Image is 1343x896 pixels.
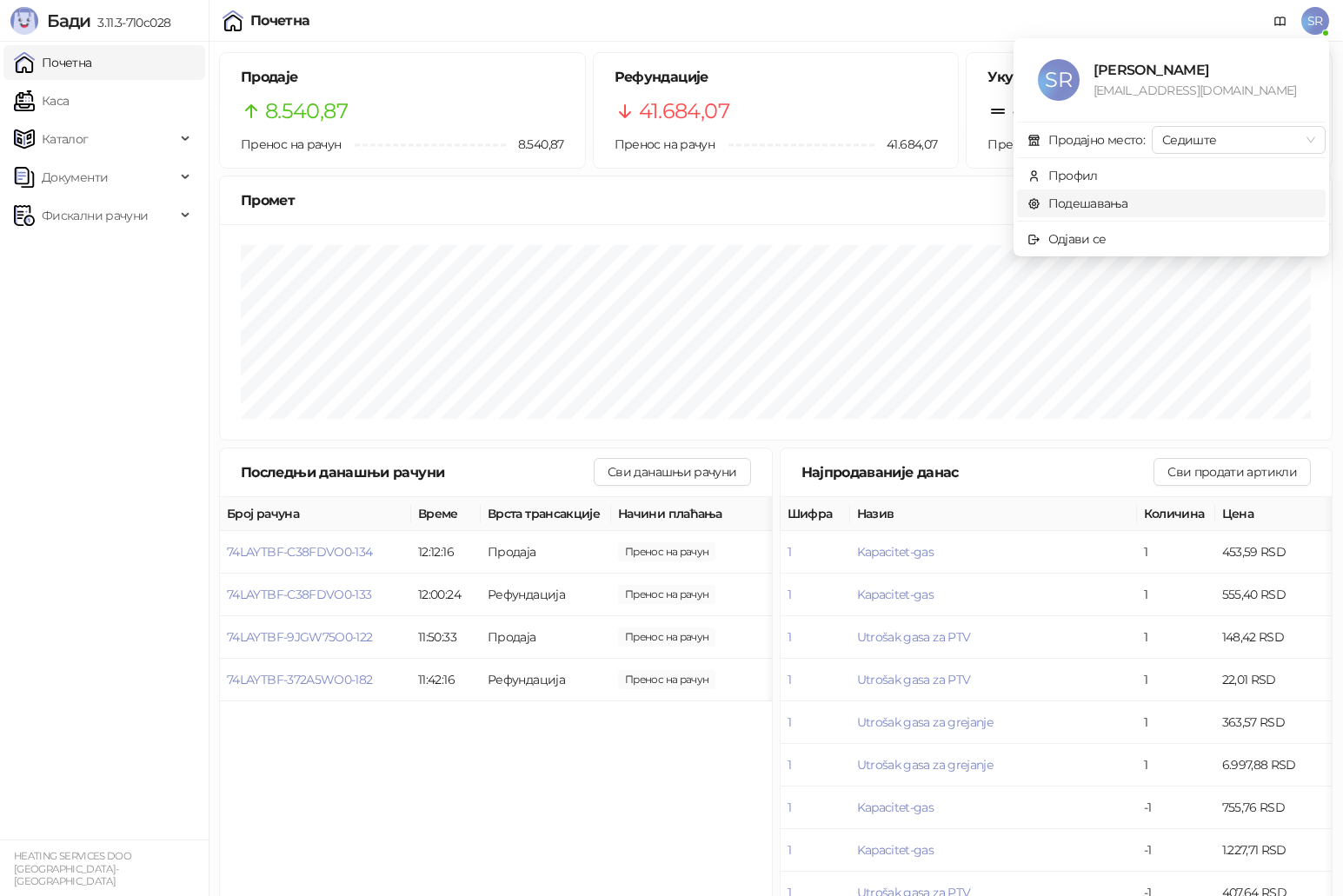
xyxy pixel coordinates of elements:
span: Пренос на рачун [987,136,1087,152]
a: Почетна [14,45,92,80]
button: Сви продати артикли [1154,458,1311,486]
h5: Укупно [987,67,1311,88]
th: Шифра [781,497,850,531]
button: 1 [788,757,791,773]
div: Најпродаваније данас [801,461,1154,483]
span: Бади [47,10,90,31]
th: Време [411,497,481,531]
div: [EMAIL_ADDRESS][DOMAIN_NAME] [1094,81,1305,100]
button: Сви данашњи рачуни [594,458,750,486]
td: Продаја [481,616,611,659]
span: Фискални рачуни [42,198,148,233]
button: Utrošak gasa za PTV [857,672,971,687]
span: 965,58 [618,627,715,647]
button: 1 [788,544,791,560]
button: 1 [788,587,791,602]
span: Каталог [42,122,89,156]
td: 12:12:16 [411,531,481,574]
td: Рефундација [481,659,611,701]
button: 1 [788,800,791,815]
div: Промет [241,189,1311,211]
div: Почетна [250,14,310,28]
span: -33.143,20 [1012,95,1107,128]
div: [PERSON_NAME] [1094,59,1305,81]
a: Подешавања [1027,196,1128,211]
span: 8.540,87 [265,95,348,128]
h5: Продаје [241,67,564,88]
a: Документација [1267,7,1294,35]
button: Utrošak gasa za grejanje [857,757,994,773]
button: 74LAYTBF-C38FDVO0-134 [227,544,373,560]
span: 38.481,19 [618,585,715,604]
td: 11:50:33 [411,616,481,659]
button: Kapacitet-gas [857,544,934,560]
button: Kapacitet-gas [857,842,934,858]
span: 3.11.3-710c028 [90,15,170,30]
th: Количина [1137,497,1215,531]
button: 74LAYTBF-9JGW75O0-122 [227,629,373,645]
span: SR [1038,59,1080,101]
span: 41.684,07 [639,95,729,128]
td: 1 [1137,659,1215,701]
th: Назив [850,497,1137,531]
span: 3.202,88 [618,670,715,689]
td: -1 [1137,786,1215,829]
div: Продајно место: [1048,130,1145,149]
h5: Рефундације [615,67,938,88]
button: 1 [788,629,791,645]
button: Utrošak gasa za grejanje [857,714,994,730]
span: Седиште [1162,127,1315,153]
button: 74LAYTBF-372A5WO0-182 [227,672,373,687]
td: 1 [1137,701,1215,744]
div: Профил [1048,166,1098,185]
td: 1 [1137,616,1215,659]
button: Utrošak gasa za PTV [857,629,971,645]
td: Рефундација [481,574,611,616]
th: Начини плаћања [611,497,785,531]
a: Каса [14,83,69,118]
button: Kapacitet-gas [857,800,934,815]
button: Kapacitet-gas [857,587,934,602]
td: 1 [1137,574,1215,616]
td: 11:42:16 [411,659,481,701]
button: 1 [788,842,791,858]
img: Logo [10,7,38,35]
td: 12:00:24 [411,574,481,616]
small: HEATING SERVICES DOO [GEOGRAPHIC_DATA]-[GEOGRAPHIC_DATA] [14,850,131,887]
span: Пренос на рачун [241,136,341,152]
td: 1 [1137,744,1215,786]
span: 8.540,87 [506,135,564,154]
span: 7.575,29 [618,542,715,561]
button: 1 [788,672,791,687]
th: Врста трансакције [481,497,611,531]
span: SR [1301,7,1329,35]
button: 74LAYTBF-C38FDVO0-133 [227,587,372,602]
div: Одјави се [1048,229,1107,249]
td: -1 [1137,829,1215,872]
span: 41.684,07 [874,135,937,154]
td: 1 [1137,531,1215,574]
th: Број рачуна [220,497,411,531]
td: Продаја [481,531,611,574]
span: Документи [42,160,108,195]
div: Последњи данашњи рачуни [241,461,594,483]
span: Пренос на рачун [615,136,715,152]
button: 1 [788,714,791,730]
